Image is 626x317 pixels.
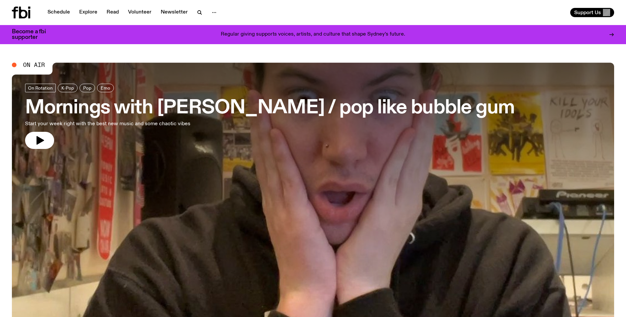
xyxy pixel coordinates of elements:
h3: Become a fbi supporter [12,29,54,40]
a: Mornings with [PERSON_NAME] / pop like bubble gumStart your week right with the best new music an... [25,84,515,149]
a: Explore [75,8,101,17]
span: Support Us [574,10,601,15]
span: Emo [101,85,110,90]
a: Volunteer [124,8,155,17]
a: Emo [97,84,114,92]
span: On Air [23,62,45,68]
p: Regular giving supports voices, artists, and culture that shape Sydney’s future. [221,32,405,38]
p: Start your week right with the best new music and some chaotic vibes [25,120,194,128]
a: K-Pop [58,84,78,92]
a: Schedule [44,8,74,17]
a: Read [103,8,123,17]
h3: Mornings with [PERSON_NAME] / pop like bubble gum [25,99,515,117]
span: K-Pop [61,85,74,90]
a: Newsletter [157,8,192,17]
span: On Rotation [28,85,53,90]
span: Pop [83,85,91,90]
a: Pop [80,84,95,92]
a: On Rotation [25,84,56,92]
button: Support Us [570,8,614,17]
